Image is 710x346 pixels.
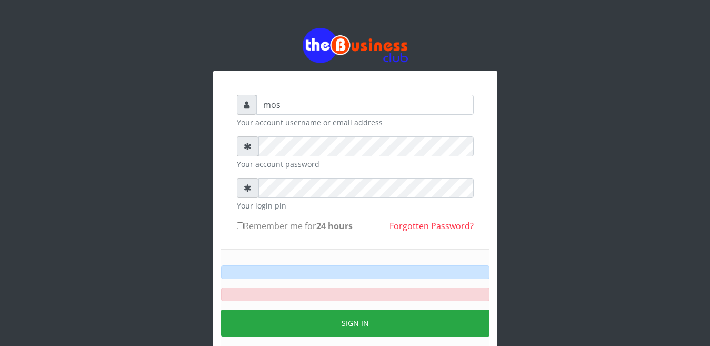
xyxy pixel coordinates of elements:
[316,220,353,232] b: 24 hours
[256,95,474,115] input: Username or email address
[237,220,353,232] label: Remember me for
[237,200,474,211] small: Your login pin
[237,117,474,128] small: Your account username or email address
[237,222,244,229] input: Remember me for24 hours
[389,220,474,232] a: Forgotten Password?
[221,310,489,337] button: Sign in
[237,159,474,170] small: Your account password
